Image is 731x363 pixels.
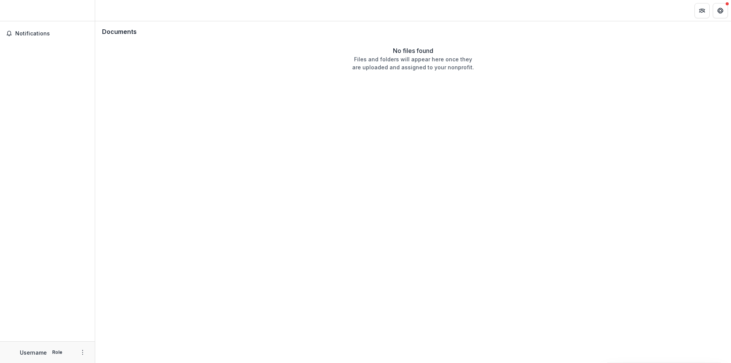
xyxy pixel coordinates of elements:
button: Get Help [713,3,728,18]
p: Username [20,349,47,357]
button: Partners [694,3,710,18]
button: More [78,348,87,357]
button: Notifications [3,27,92,40]
p: No files found [393,46,433,55]
h3: Documents [102,28,137,35]
span: Notifications [15,30,89,37]
p: Files and folders will appear here once they are uploaded and assigned to your nonprofit. [352,55,474,71]
p: Role [50,349,65,356]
